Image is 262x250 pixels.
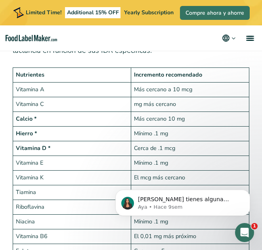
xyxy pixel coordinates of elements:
[103,173,262,229] iframe: Intercom notifications mensaje
[13,200,131,214] td: Riboflavina
[237,25,262,51] a: menu
[134,71,202,79] strong: Incremento recomendado
[13,156,131,170] td: Vitamina E
[16,115,37,123] strong: Calcio *
[180,6,250,20] a: Compre ahora y ahorre
[131,97,249,112] td: mg más cercano
[13,170,131,185] td: Vitamina K
[124,9,174,16] span: Yearly Subscription
[251,223,258,229] span: 1
[235,223,254,242] iframe: Intercom live chat
[16,129,37,137] strong: Hierro *
[13,229,131,244] td: Vitamina B6
[131,82,249,97] td: Más cercano a 10 mcg
[131,141,249,156] td: Cerca de .1 mcg
[26,9,61,16] span: Limited Time!
[131,229,249,244] td: El 0,01 mg más próximo
[13,214,131,229] td: Niacina
[13,185,131,200] td: Tiamina
[6,35,57,42] a: Food Label Maker homepage
[16,144,51,152] strong: Vitamina D *
[221,33,237,43] button: Change language
[16,71,44,79] strong: Nutrientes
[13,97,131,112] td: Vitamina C
[131,156,249,170] td: Mínimo .1 mg
[131,170,249,185] td: El mcg más cercano
[131,126,249,141] td: Mínimo .1 mg
[13,82,131,97] td: Vitamina A
[65,7,121,18] span: Additional 15% OFF
[131,112,249,126] td: Más cercano 10 mg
